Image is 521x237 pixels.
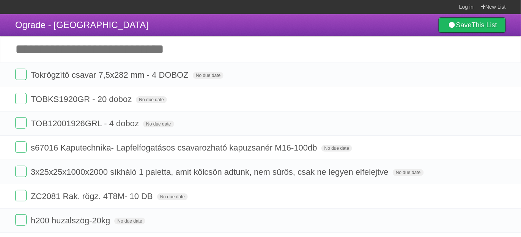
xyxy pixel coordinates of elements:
[321,145,352,152] span: No due date
[31,119,141,128] span: TOB12001926GRL - 4 doboz
[15,190,27,201] label: Done
[31,191,155,201] span: ZC2081 Rak. rögz. 4T8M- 10 DB
[15,141,27,153] label: Done
[114,218,145,224] span: No due date
[31,216,112,225] span: h200 huzalszög-20kg
[31,70,190,80] span: Tokrögzítő csavar 7,5x282 mm - 4 DOBOZ
[15,20,148,30] span: Ograde - [GEOGRAPHIC_DATA]
[157,193,188,200] span: No due date
[393,169,423,176] span: No due date
[15,214,27,226] label: Done
[472,21,497,29] b: This List
[31,167,390,177] span: 3x25x25x1000x2000 síkháló 1 paletta, amit kölcsön adtunk, nem sürős, csak ne legyen elfelejtve
[31,94,134,104] span: TOBKS1920GR - 20 doboz
[136,96,167,103] span: No due date
[15,69,27,80] label: Done
[31,143,319,152] span: s67016 Kaputechnika- Lapfelfogatásos csavarozható kapuzsanér M16-100db
[439,17,506,33] a: SaveThis List
[15,117,27,129] label: Done
[15,93,27,104] label: Done
[15,166,27,177] label: Done
[193,72,224,79] span: No due date
[143,121,174,127] span: No due date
